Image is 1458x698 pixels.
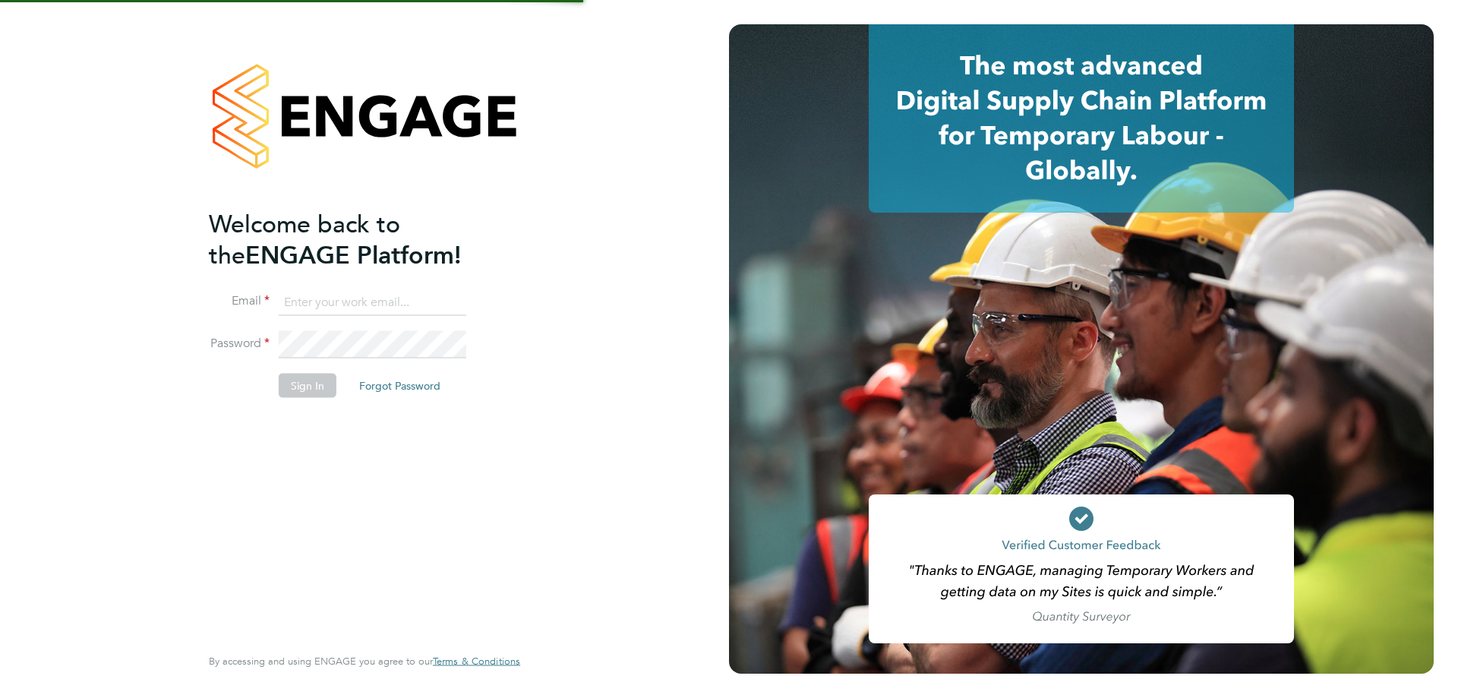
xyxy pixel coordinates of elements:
button: Sign In [279,374,336,398]
label: Email [209,293,270,309]
span: By accessing and using ENGAGE you agree to our [209,655,520,668]
span: Welcome back to the [209,209,400,270]
label: Password [209,336,270,352]
button: Forgot Password [347,374,453,398]
a: Terms & Conditions [433,655,520,668]
span: Terms & Conditions [433,655,520,668]
h2: ENGAGE Platform! [209,208,505,270]
input: Enter your work email... [279,289,466,316]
